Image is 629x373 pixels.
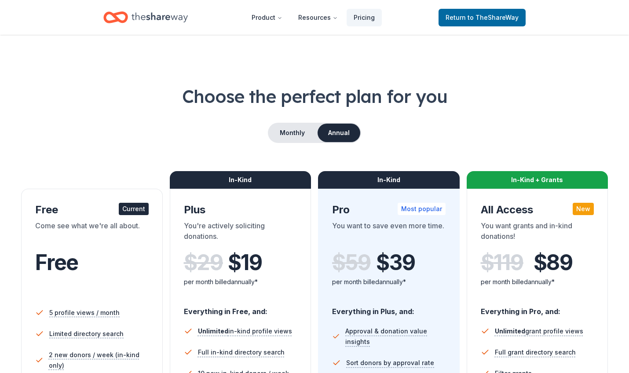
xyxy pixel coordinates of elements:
div: Pro [332,203,446,217]
div: per month billed annually* [184,277,297,287]
div: You want grants and in-kind donations! [481,220,594,245]
button: Resources [291,9,345,26]
div: New [573,203,594,215]
div: In-Kind [170,171,311,189]
span: grant profile views [495,327,583,335]
div: Current [119,203,149,215]
span: Approval & donation value insights [345,326,445,347]
button: Annual [318,124,360,142]
span: Full grant directory search [495,347,576,358]
div: Plus [184,203,297,217]
h1: Choose the perfect plan for you [21,84,608,109]
button: Monthly [269,124,316,142]
span: $ 89 [534,250,573,275]
span: Unlimited [198,327,228,335]
a: Pricing [347,9,382,26]
div: per month billed annually* [481,277,594,287]
span: Free [35,249,78,275]
div: You want to save even more time. [332,220,446,245]
div: All Access [481,203,594,217]
a: Home [103,7,188,28]
span: Sort donors by approval rate [346,358,434,368]
span: $ 39 [376,250,415,275]
span: Full in-kind directory search [198,347,285,358]
span: Limited directory search [49,329,124,339]
div: Free [35,203,149,217]
span: $ 19 [228,250,262,275]
button: Product [245,9,289,26]
div: Everything in Plus, and: [332,299,446,317]
nav: Main [245,7,382,28]
span: 2 new donors / week (in-kind only) [49,350,149,371]
span: in-kind profile views [198,327,292,335]
div: per month billed annually* [332,277,446,287]
div: You're actively soliciting donations. [184,220,297,245]
div: Come see what we're all about. [35,220,149,245]
div: In-Kind + Grants [467,171,608,189]
span: Unlimited [495,327,525,335]
div: Everything in Free, and: [184,299,297,317]
span: to TheShareWay [468,14,519,21]
span: Return [446,12,519,23]
div: In-Kind [318,171,460,189]
div: Everything in Pro, and: [481,299,594,317]
div: Most popular [398,203,446,215]
a: Returnto TheShareWay [439,9,526,26]
span: 5 profile views / month [49,307,120,318]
